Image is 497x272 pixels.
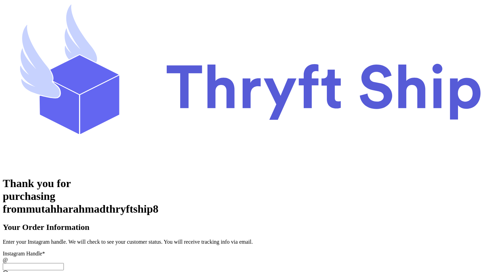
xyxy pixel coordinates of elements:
[3,177,494,215] h1: Thank you for purchasing from
[3,257,494,263] div: @
[3,239,494,245] p: Enter your Instagram handle. We will check to see your customer status. You will receive tracking...
[26,203,158,215] span: mutahharahmadthryftship8
[3,251,45,256] label: Instagram Handle
[3,223,494,232] h2: Your Order Information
